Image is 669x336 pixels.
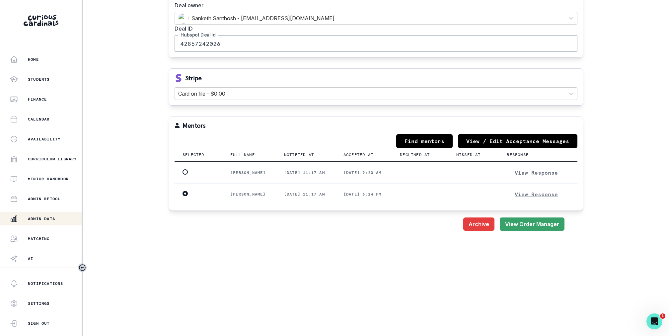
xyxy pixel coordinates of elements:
[28,97,47,102] p: Finance
[507,189,566,200] button: View Response
[456,152,481,157] p: Missed at
[185,75,201,81] p: Stripe
[507,152,529,157] p: Response
[28,301,50,306] p: Settings
[28,136,60,142] p: Availability
[660,313,665,319] span: 1
[646,313,662,329] iframe: Intercom live chat
[28,176,69,182] p: Mentor Handbook
[230,192,268,197] p: [PERSON_NAME]
[343,192,384,197] p: [DATE] 6:24 pm
[284,152,314,157] p: Notified at
[28,77,50,82] p: Students
[230,170,268,175] p: [PERSON_NAME]
[28,57,39,62] p: Home
[28,321,50,326] p: Sign Out
[28,117,50,122] p: Calendar
[230,152,255,157] p: Full name
[28,281,63,286] p: Notifications
[396,134,453,148] a: Find mentors
[28,196,60,202] p: Admin Retool
[28,156,77,162] p: Curriculum Library
[463,217,494,231] button: Archive
[175,1,573,9] label: Deal owner
[458,134,577,148] button: View / Edit Acceptance Messages
[24,15,58,26] img: Curious Cardinals Logo
[284,192,328,197] p: [DATE] 11:17 am
[500,217,564,231] button: View Order Manager
[183,152,204,157] p: Selected
[178,13,561,24] div: Sanketh Santhosh - [EMAIL_ADDRESS][DOMAIN_NAME]
[343,170,384,175] p: [DATE] 9:20 am
[507,167,566,178] button: View Response
[183,122,205,129] p: Mentors
[400,152,430,157] p: Declined at
[28,216,55,221] p: Admin Data
[28,236,50,241] p: Matching
[28,256,33,261] p: AI
[343,152,373,157] p: Accepted at
[78,263,87,272] button: Toggle sidebar
[175,25,573,33] label: Deal ID
[284,170,328,175] p: [DATE] 11:17 am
